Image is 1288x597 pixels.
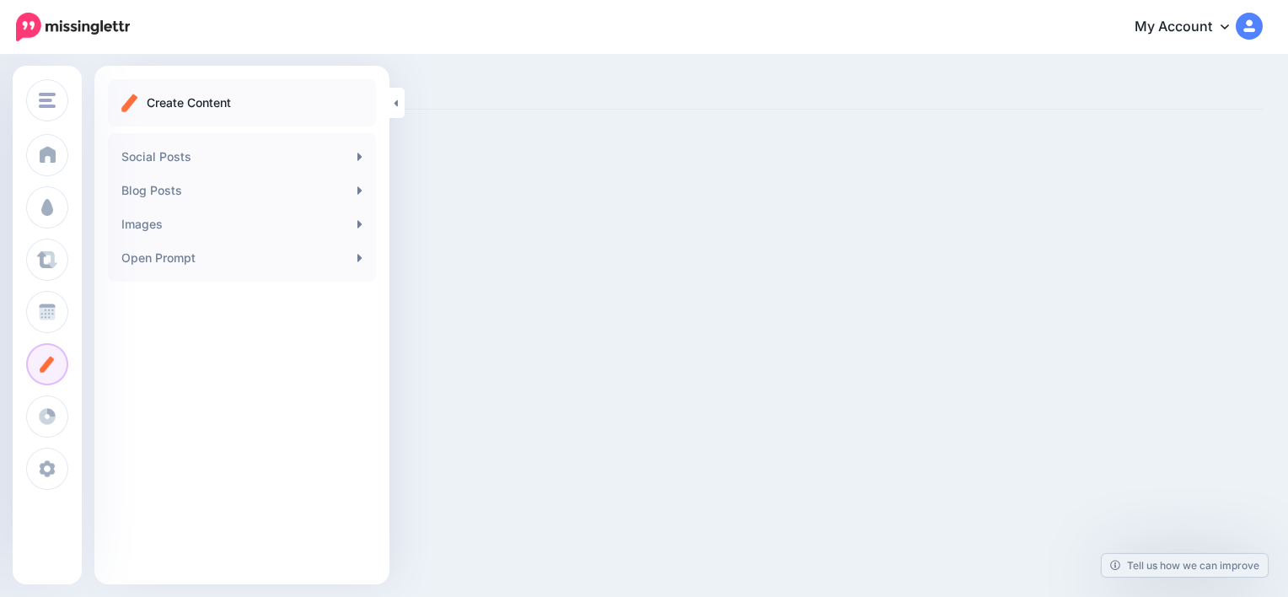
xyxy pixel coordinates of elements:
[115,241,369,275] a: Open Prompt
[39,93,56,108] img: menu.png
[115,140,369,174] a: Social Posts
[121,94,138,112] img: create.png
[1118,7,1263,48] a: My Account
[16,13,130,41] img: Missinglettr
[115,207,369,241] a: Images
[147,93,231,113] p: Create Content
[115,174,369,207] a: Blog Posts
[1102,554,1268,577] a: Tell us how we can improve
